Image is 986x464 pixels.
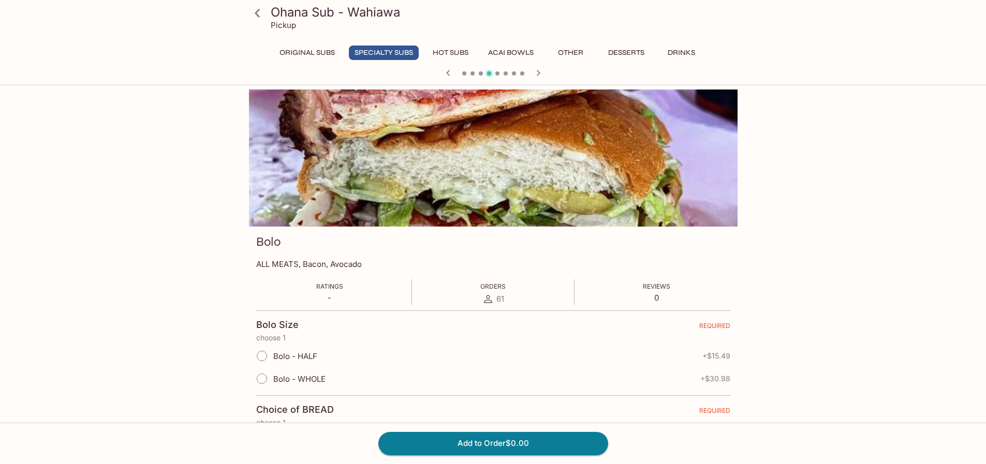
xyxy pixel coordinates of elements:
[643,293,670,303] p: 0
[699,322,730,334] span: REQUIRED
[271,4,733,20] h3: Ohana Sub - Wahiawa
[496,294,504,304] span: 61
[702,352,730,360] span: + $15.49
[482,46,539,60] button: Acai Bowls
[480,282,506,290] span: Orders
[249,89,738,227] div: Bolo
[274,46,341,60] button: Original Subs
[256,404,334,415] h4: Choice of BREAD
[316,282,343,290] span: Ratings
[548,46,594,60] button: Other
[700,375,730,383] span: + $30.98
[256,418,730,427] p: choose 1
[256,319,299,331] h4: Bolo Size
[658,46,705,60] button: Drinks
[349,46,419,60] button: Specialty Subs
[256,334,730,342] p: choose 1
[602,46,650,60] button: Desserts
[271,20,296,30] p: Pickup
[256,234,281,250] h3: Bolo
[643,282,670,290] span: Reviews
[256,259,730,269] p: ALL MEATS, Bacon, Avocado
[699,407,730,418] span: REQUIRED
[427,46,474,60] button: Hot Subs
[378,432,608,455] button: Add to Order$0.00
[316,293,343,303] p: -
[273,351,317,361] span: Bolo - HALF
[273,374,326,384] span: Bolo - WHOLE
